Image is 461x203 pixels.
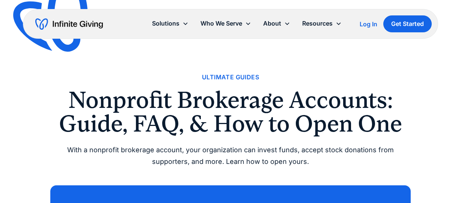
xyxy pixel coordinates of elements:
[146,15,194,32] div: Solutions
[296,15,348,32] div: Resources
[35,18,103,30] a: home
[50,88,411,135] h1: Nonprofit Brokerage Accounts: Guide, FAQ, & How to Open One
[152,18,179,29] div: Solutions
[302,18,333,29] div: Resources
[194,15,257,32] div: Who We Serve
[257,15,296,32] div: About
[263,18,281,29] div: About
[50,144,411,167] div: With a nonprofit brokerage account, your organization can invest funds, accept stock donations fr...
[202,72,259,82] a: Ultimate Guides
[360,21,377,27] div: Log In
[383,15,432,32] a: Get Started
[200,18,242,29] div: Who We Serve
[360,20,377,29] a: Log In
